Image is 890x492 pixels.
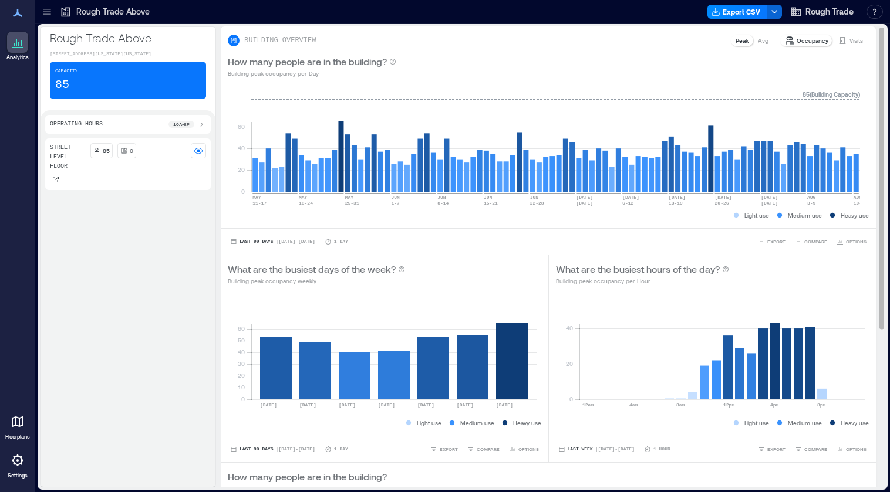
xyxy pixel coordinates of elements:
[846,446,867,453] span: OPTIONS
[50,50,206,57] p: [STREET_ADDRESS][US_STATE][US_STATE]
[744,211,769,220] p: Light use
[238,384,245,391] tspan: 10
[299,402,316,408] text: [DATE]
[793,236,830,247] button: COMPARE
[3,28,32,65] a: Analytics
[669,195,686,200] text: [DATE]
[345,201,359,206] text: 25-31
[55,67,77,74] p: Capacity
[854,195,862,200] text: AUG
[477,446,500,453] span: COMPARE
[238,123,245,130] tspan: 60
[797,36,828,45] p: Occupancy
[576,201,593,206] text: [DATE]
[758,36,768,45] p: Avg
[228,443,318,455] button: Last 90 Days |[DATE]-[DATE]
[707,5,767,19] button: Export CSV
[576,195,593,200] text: [DATE]
[788,418,822,427] p: Medium use
[834,443,869,455] button: OPTIONS
[345,195,354,200] text: MAY
[4,446,32,483] a: Settings
[378,402,395,408] text: [DATE]
[173,121,190,128] p: 10a - 8p
[252,195,261,200] text: MAY
[76,6,150,18] p: Rough Trade Above
[676,402,685,408] text: 8am
[736,36,749,45] p: Peak
[228,55,387,69] p: How many people are in the building?
[241,188,245,195] tspan: 0
[715,195,732,200] text: [DATE]
[391,201,400,206] text: 1-7
[817,402,826,408] text: 8pm
[299,201,313,206] text: 18-24
[530,195,539,200] text: JUN
[334,446,348,453] p: 1 Day
[556,443,637,455] button: Last Week |[DATE]-[DATE]
[841,418,869,427] p: Heavy use
[50,120,103,129] p: Operating Hours
[437,195,446,200] text: JUN
[238,372,245,379] tspan: 20
[565,324,572,331] tspan: 40
[50,143,86,171] p: Street Level Floor
[252,201,267,206] text: 11-17
[805,6,854,18] span: Rough Trade
[513,418,541,427] p: Heavy use
[756,443,788,455] button: EXPORT
[228,262,396,276] p: What are the busiest days of the week?
[238,360,245,367] tspan: 30
[6,54,29,61] p: Analytics
[507,443,541,455] button: OPTIONS
[437,201,449,206] text: 8-14
[793,443,830,455] button: COMPARE
[417,418,441,427] p: Light use
[854,201,868,206] text: 10-16
[518,446,539,453] span: OPTIONS
[807,195,816,200] text: AUG
[530,201,544,206] text: 22-28
[8,472,28,479] p: Settings
[804,238,827,245] span: COMPARE
[756,236,788,247] button: EXPORT
[260,402,277,408] text: [DATE]
[669,201,683,206] text: 13-19
[629,402,638,408] text: 4am
[849,36,863,45] p: Visits
[787,2,857,21] button: Rough Trade
[241,395,245,402] tspan: 0
[484,195,493,200] text: JUN
[622,195,639,200] text: [DATE]
[5,433,30,440] p: Floorplans
[339,402,356,408] text: [DATE]
[804,446,827,453] span: COMPARE
[788,211,822,220] p: Medium use
[244,36,316,45] p: BUILDING OVERVIEW
[228,470,387,484] p: How many people are in the building?
[391,195,400,200] text: JUN
[761,195,778,200] text: [DATE]
[723,402,734,408] text: 12pm
[457,402,474,408] text: [DATE]
[744,418,769,427] p: Light use
[228,69,396,78] p: Building peak occupancy per Day
[622,201,633,206] text: 6-12
[770,402,779,408] text: 4pm
[807,201,816,206] text: 3-9
[428,443,460,455] button: EXPORT
[440,446,458,453] span: EXPORT
[767,238,786,245] span: EXPORT
[556,276,729,286] p: Building peak occupancy per Hour
[761,201,778,206] text: [DATE]
[846,238,867,245] span: OPTIONS
[238,144,245,151] tspan: 40
[228,236,318,247] button: Last 90 Days |[DATE]-[DATE]
[565,360,572,367] tspan: 20
[238,166,245,173] tspan: 20
[417,402,434,408] text: [DATE]
[238,325,245,332] tspan: 60
[238,348,245,355] tspan: 40
[334,238,348,245] p: 1 Day
[484,201,498,206] text: 15-21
